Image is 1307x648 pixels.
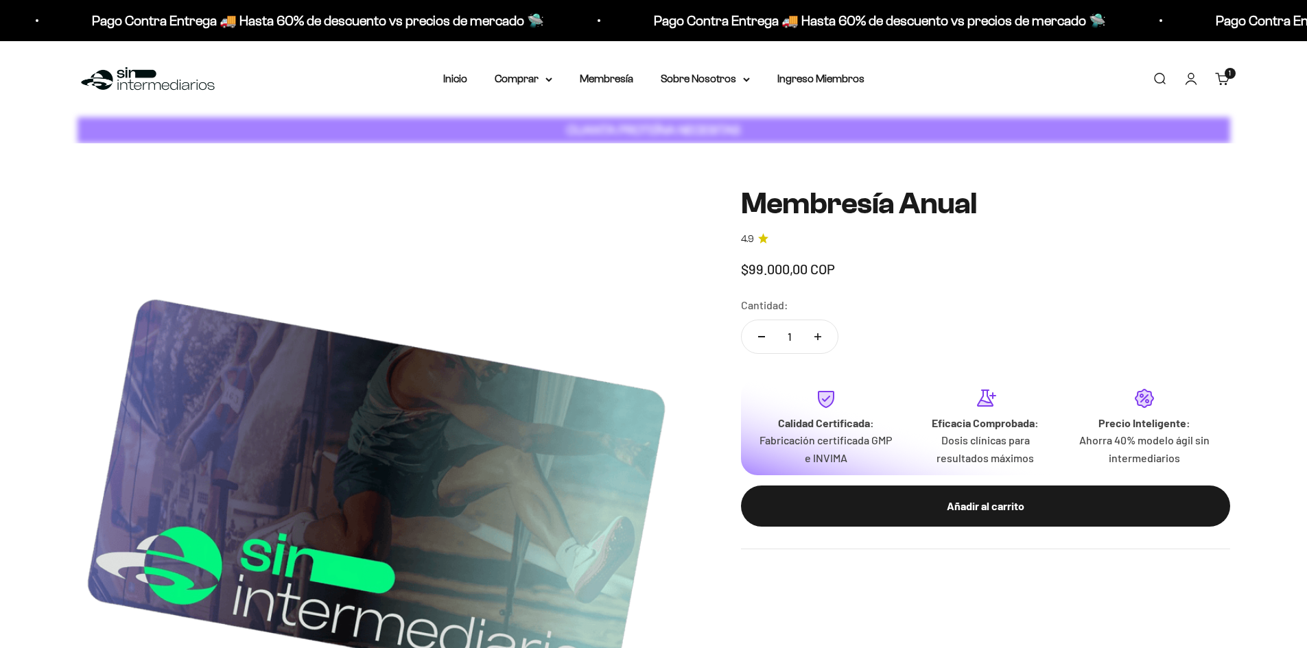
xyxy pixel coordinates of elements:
[798,320,838,353] button: Aumentar cantidad
[1098,416,1190,429] strong: Precio Inteligente:
[567,123,740,137] strong: CUANTA PROTEÍNA NECESITAS
[661,70,750,88] summary: Sobre Nosotros
[932,416,1039,429] strong: Eficacia Comprobada:
[81,10,533,32] p: Pago Contra Entrega 🚚 Hasta 60% de descuento vs precios de mercado 🛸
[580,73,633,84] a: Membresía
[777,73,864,84] a: Ingreso Miembros
[1076,431,1213,466] p: Ahorra 40% modelo ágil sin intermediarios
[741,232,1230,247] a: 4.94.9 de 5.0 estrellas
[778,416,874,429] strong: Calidad Certificada:
[741,187,1230,220] h1: Membresía Anual
[643,10,1095,32] p: Pago Contra Entrega 🚚 Hasta 60% de descuento vs precios de mercado 🛸
[1229,70,1231,77] span: 1
[757,431,895,466] p: Fabricación certificada GMP e INVIMA
[495,70,552,88] summary: Comprar
[741,485,1230,527] button: Añadir al carrito
[443,73,467,84] a: Inicio
[741,258,835,280] sale-price: $99.000,00 COP
[742,320,781,353] button: Reducir cantidad
[741,296,788,314] label: Cantidad:
[741,232,754,247] span: 4.9
[768,497,1203,515] div: Añadir al carrito
[917,431,1054,466] p: Dosis clínicas para resultados máximos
